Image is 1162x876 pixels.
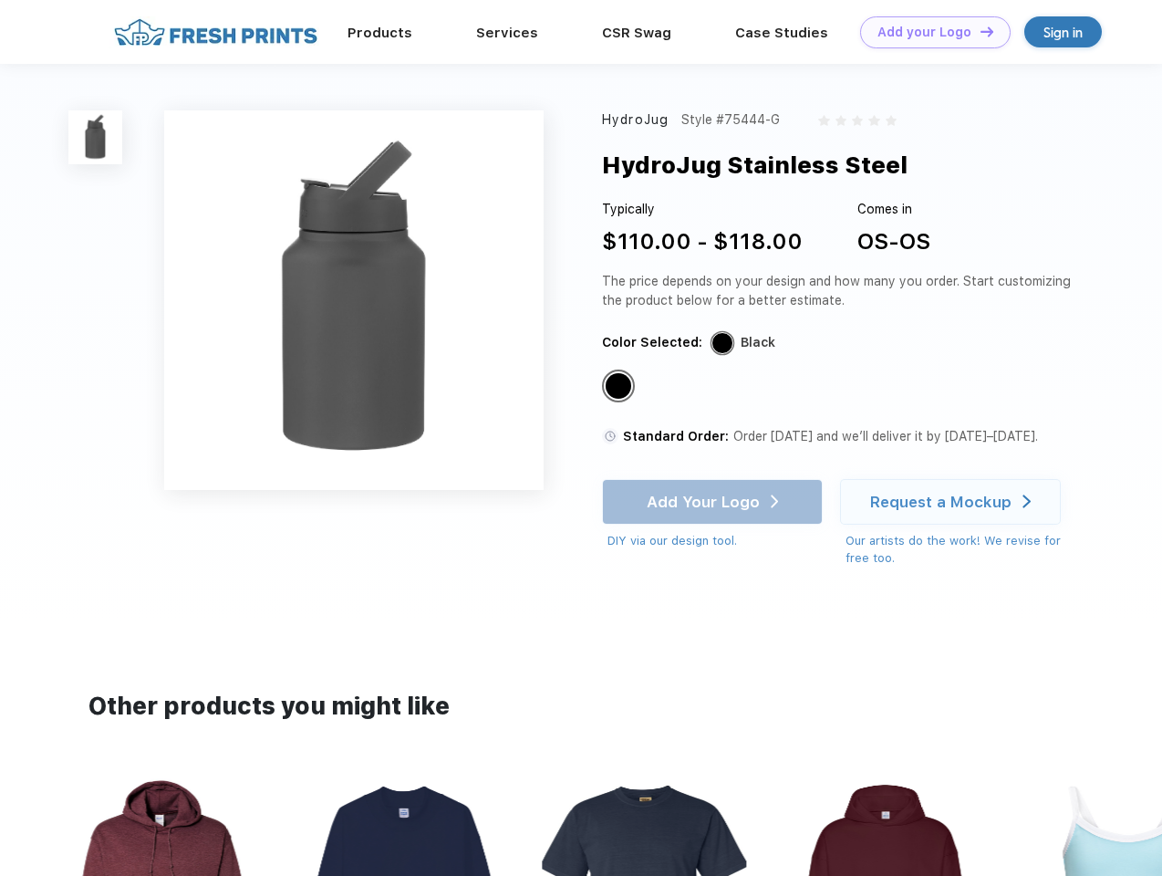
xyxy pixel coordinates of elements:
[980,26,993,36] img: DT
[348,25,412,41] a: Products
[857,200,930,219] div: Comes in
[602,225,803,258] div: $110.00 - $118.00
[868,115,879,126] img: gray_star.svg
[602,333,702,352] div: Color Selected:
[877,25,971,40] div: Add your Logo
[857,225,930,258] div: OS-OS
[602,110,669,130] div: HydroJug
[68,110,122,164] img: func=resize&h=100
[164,110,544,490] img: func=resize&h=640
[607,532,823,550] div: DIY via our design tool.
[623,429,729,443] span: Standard Order:
[846,532,1078,568] div: Our artists do the work! We revise for free too.
[602,428,618,444] img: standard order
[1022,495,1031,508] img: white arrow
[1024,16,1102,47] a: Sign in
[602,148,908,182] div: HydroJug Stainless Steel
[109,16,323,48] img: fo%20logo%202.webp
[606,373,631,399] div: Black
[1043,22,1083,43] div: Sign in
[88,689,1073,725] div: Other products you might like
[818,115,829,126] img: gray_star.svg
[741,333,775,352] div: Black
[602,200,803,219] div: Typically
[870,493,1012,511] div: Request a Mockup
[733,429,1038,443] span: Order [DATE] and we’ll deliver it by [DATE]–[DATE].
[886,115,897,126] img: gray_star.svg
[602,272,1078,310] div: The price depends on your design and how many you order. Start customizing the product below for ...
[681,110,780,130] div: Style #75444-G
[852,115,863,126] img: gray_star.svg
[835,115,846,126] img: gray_star.svg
